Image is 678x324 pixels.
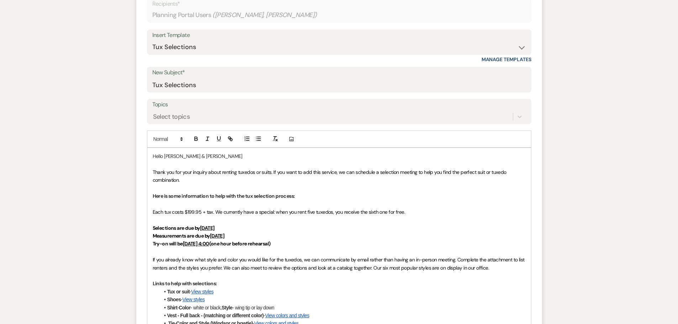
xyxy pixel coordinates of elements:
[153,233,225,239] strong: Measurements are due by
[222,305,232,310] strong: Style
[153,256,526,271] span: If you already know what style and color you would like for the tuxedos, we can communicate by em...
[153,112,190,122] div: Select topics
[153,240,271,247] strong: Try-on will be (one hour before rehearsal)
[152,30,526,41] div: Insert Template
[182,297,205,302] a: View styles
[152,100,526,110] label: Topics
[152,8,526,22] div: Planning Portal Users
[210,233,225,239] u: [DATE]
[153,225,215,231] strong: Selections are due by
[167,289,190,294] strong: Tux or suit
[212,10,317,20] span: ( [PERSON_NAME], [PERSON_NAME] )
[167,313,264,318] strong: Vest - Full back - (matching or different color)
[160,288,526,296] li: -
[167,297,181,302] strong: Shoes
[153,169,508,183] span: Thank you for your inquiry about renting tuxedos or suits. If you want to add this service, we ca...
[153,280,217,287] strong: Links to help with selections:
[167,305,178,310] strong: Shirt
[179,305,190,310] strong: Color
[153,193,295,199] strong: Here is some information to help with the tux selection process:
[160,304,526,312] li: - - white or black, - wing tip or lay down
[153,152,526,160] p: Hello [PERSON_NAME] & [PERSON_NAME]
[152,68,526,78] label: New Subject*
[183,240,209,247] u: [DATE] 4:00
[265,313,309,318] a: View colors and styles
[160,312,526,319] li: -
[482,56,531,63] a: Manage Templates
[200,225,215,231] u: [DATE]
[191,289,214,294] a: View styles
[153,209,405,215] span: Each tux costs $199.95 + tax. We currently have a special: when you rent five tuxedos, you receiv...
[160,296,526,303] li: -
